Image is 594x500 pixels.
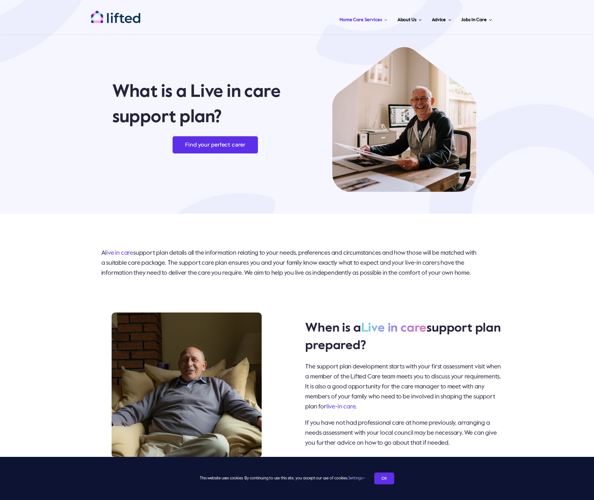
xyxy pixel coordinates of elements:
[105,250,133,256] a: live in care
[338,9,389,28] a: Home Care Services
[173,136,258,153] a: Find your perfect carer
[361,319,427,337] span: Live in care
[91,10,141,17] a: lifted-logo
[374,472,394,484] a: OK
[432,15,446,25] span: Advice
[305,364,501,410] span: The support plan development starts with your first assessment visit when a member of the Lifted ...
[112,312,262,457] img: what does live in care look like
[305,420,496,446] span: If you have not had professional care at home previously, arranging a needs assessment with your ...
[397,15,416,25] span: About Us
[161,9,494,28] nav: Main Menu
[332,47,476,192] img: live in care support plan hero
[395,9,424,28] a: About Us
[200,473,365,483] span: This website uses cookies. By continuing to use this site, you accept our use of cookies.
[112,83,281,126] b: What is a Live in care support plan?
[461,15,486,25] span: Jobs in Care
[430,9,453,28] a: Advice
[326,404,356,410] a: live-in care
[348,476,365,480] a: Settings
[185,142,245,148] span: Find your perfect carer
[459,9,494,28] a: Jobs in Care
[305,322,501,352] b: When is a support plan prepared?
[340,15,382,25] span: Home Care Services
[101,250,477,276] span: A support plan details all the information relating to your needs, preferences and circumstances ...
